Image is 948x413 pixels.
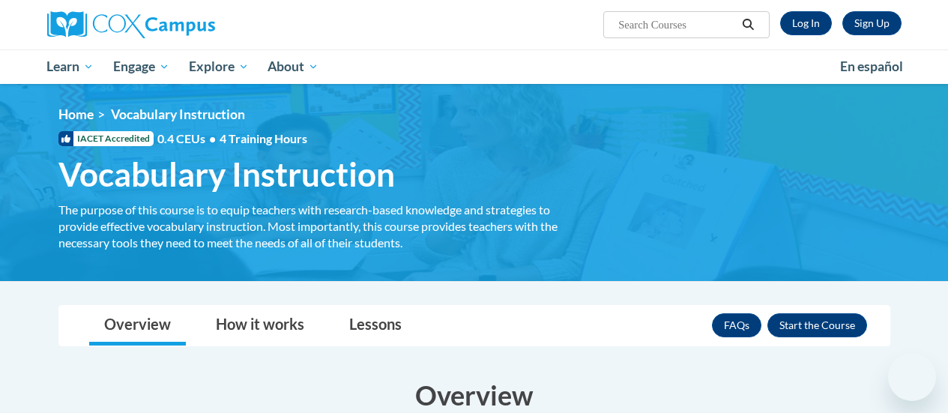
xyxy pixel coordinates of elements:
[780,11,832,35] a: Log In
[157,130,307,147] span: 0.4 CEUs
[830,51,913,82] a: En español
[47,11,215,38] img: Cox Campus
[113,58,169,76] span: Engage
[58,131,154,146] span: IACET Accredited
[334,306,417,346] a: Lessons
[268,58,318,76] span: About
[767,313,867,337] button: Enroll
[89,306,186,346] a: Overview
[37,49,104,84] a: Learn
[209,131,216,145] span: •
[201,306,319,346] a: How it works
[737,16,759,34] button: Search
[111,106,245,122] span: Vocabulary Instruction
[58,202,576,251] div: The purpose of this course is to equip teachers with research-based knowledge and strategies to p...
[36,49,913,84] div: Main menu
[258,49,328,84] a: About
[58,106,94,122] a: Home
[840,58,903,74] span: En español
[47,11,317,38] a: Cox Campus
[58,154,395,194] span: Vocabulary Instruction
[842,11,902,35] a: Register
[103,49,179,84] a: Engage
[712,313,761,337] a: FAQs
[220,131,307,145] span: 4 Training Hours
[888,353,936,401] iframe: Button to launch messaging window
[617,16,737,34] input: Search Courses
[189,58,249,76] span: Explore
[179,49,259,84] a: Explore
[46,58,94,76] span: Learn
